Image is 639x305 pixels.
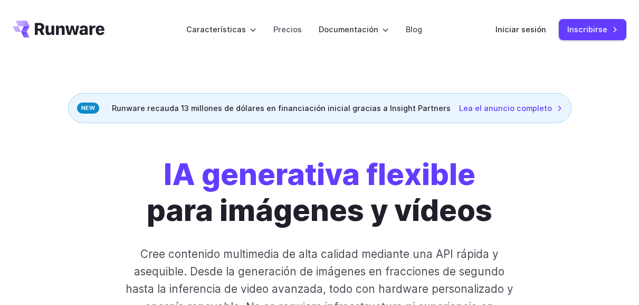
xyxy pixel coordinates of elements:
font: Runware recauda 13 millones de dólares en financiación inicial gracias a Insight Partners [112,104,451,113]
font: Iniciar sesión [495,25,546,34]
font: Características [186,25,246,34]
font: IA generativa flexible [164,156,475,192]
a: Iniciar sesión [495,23,546,35]
font: para imágenes y vídeos [147,192,492,228]
a: Inscribirse [559,19,626,40]
font: Inscribirse [567,25,607,34]
font: Lea el anuncio completo [459,104,552,113]
a: Ir a / [13,21,104,38]
a: Lea el anuncio completo [459,102,562,114]
a: Blog [406,23,422,35]
a: Precios [273,23,302,35]
font: Blog [406,25,422,34]
font: Documentación [319,25,378,34]
font: Precios [273,25,302,34]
